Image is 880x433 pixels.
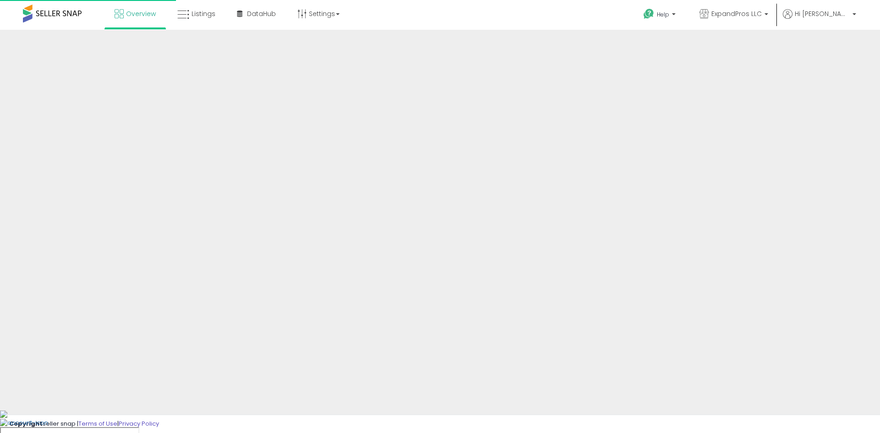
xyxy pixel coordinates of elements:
span: Listings [192,9,215,18]
a: Help [636,1,685,30]
i: Get Help [643,8,654,20]
span: Overview [126,9,156,18]
a: Hi [PERSON_NAME] [783,9,856,30]
span: Hi [PERSON_NAME] [795,9,850,18]
span: DataHub [247,9,276,18]
span: ExpandPros LLC [711,9,762,18]
span: Help [657,11,669,18]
